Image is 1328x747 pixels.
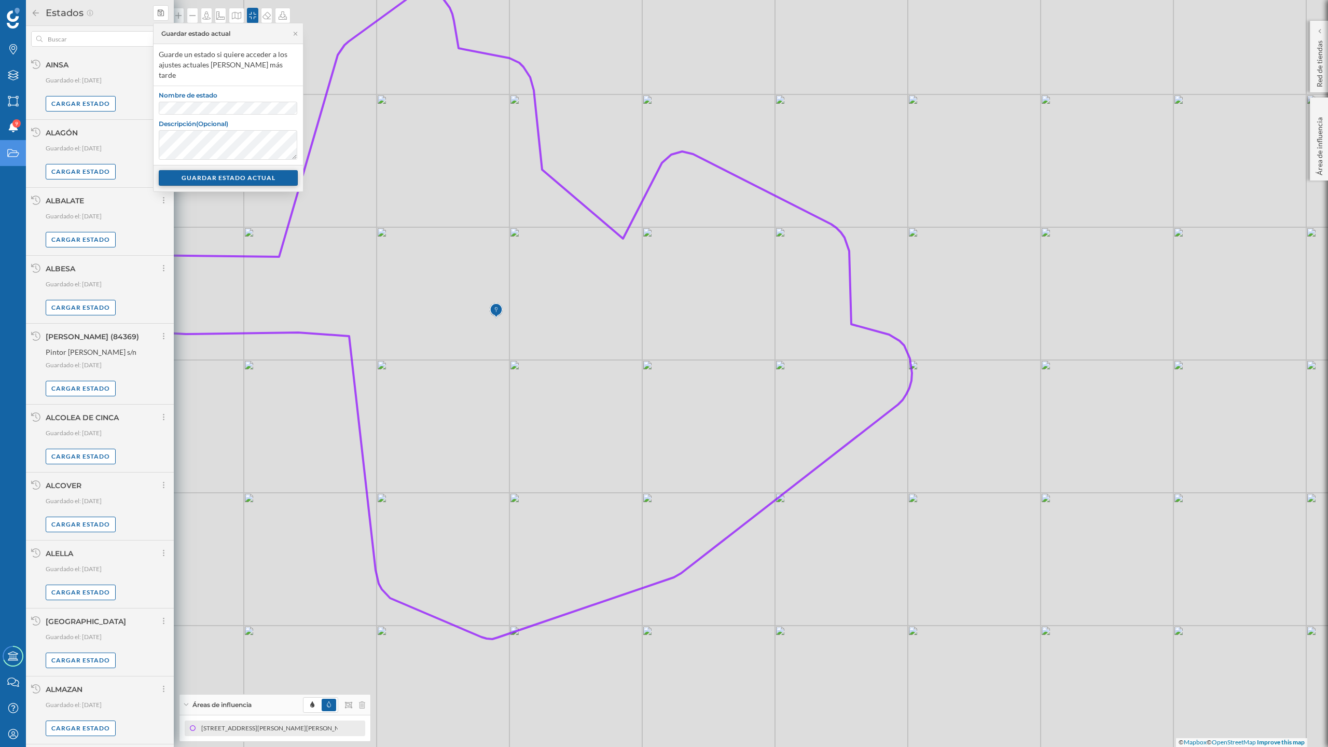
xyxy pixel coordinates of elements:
[46,211,169,222] p: Guardado el: [DATE]
[40,5,86,21] h2: Estados
[1257,738,1305,746] a: Improve this map
[490,300,503,321] img: Marker
[46,332,139,341] div: [PERSON_NAME] (84369)
[1212,738,1256,746] a: OpenStreetMap
[46,264,75,273] div: ALBESA
[1315,36,1325,87] p: Red de tiendas
[15,118,18,129] span: 9
[7,8,20,29] img: Geoblink Logo
[46,700,169,710] p: Guardado el: [DATE]
[192,700,252,710] span: Áreas de influencia
[46,413,119,422] div: ALCOLEA DE CINCA
[46,360,169,370] p: Guardado el: [DATE]
[46,428,169,438] p: Guardado el: [DATE]
[46,617,126,626] div: [GEOGRAPHIC_DATA]
[46,143,169,154] p: Guardado el: [DATE]
[46,496,169,506] p: Guardado el: [DATE]
[159,91,298,102] label: Nombre de estado
[46,685,82,694] div: ALMAZAN
[21,7,58,17] span: Soporte
[159,120,298,130] label: Descripción
[46,549,73,558] div: ALELLA
[46,347,136,357] span: Pintor [PERSON_NAME] s/n
[46,128,78,137] div: ALAGÓN
[46,75,169,86] p: Guardado el: [DATE]
[1184,738,1207,746] a: Mapbox
[159,50,287,79] span: Guarde un estado si quiere acceder a los ajustes actuales [PERSON_NAME] más tarde
[200,723,406,734] div: [STREET_ADDRESS][PERSON_NAME][PERSON_NAME] (5 min Andando)
[46,564,169,574] p: Guardado el: [DATE]
[1176,738,1307,747] div: © ©
[46,196,84,205] div: ALBALATE
[46,60,68,70] div: AINSA
[196,120,228,128] span: (Opcional)
[46,481,81,490] div: ALCOVER
[161,29,230,38] div: Guardar estado actual
[46,632,169,642] p: Guardado el: [DATE]
[1315,113,1325,175] p: Área de influencia
[46,279,169,289] p: Guardado el: [DATE]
